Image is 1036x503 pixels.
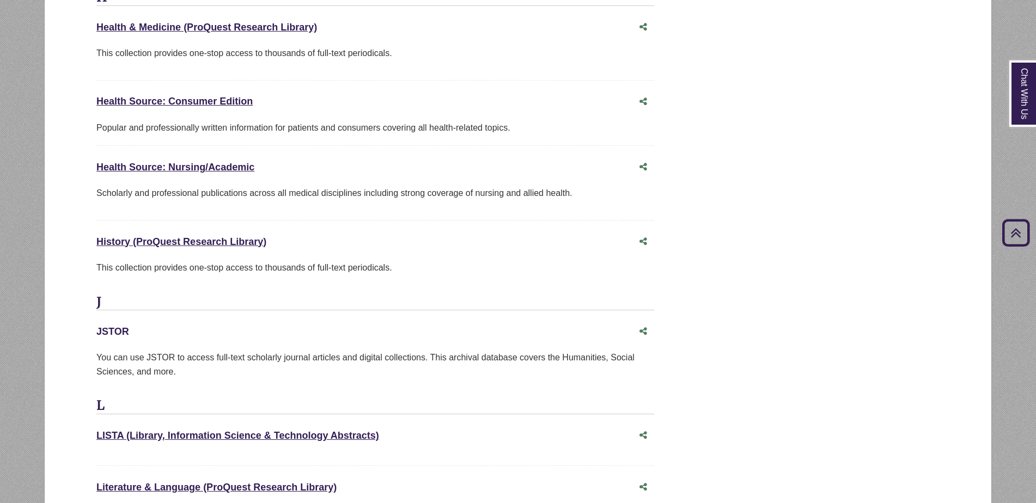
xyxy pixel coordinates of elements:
button: Share this database [632,157,654,177]
button: Share this database [632,17,654,38]
button: Share this database [632,477,654,498]
a: Back to Top [998,225,1033,240]
button: Share this database [632,321,654,342]
h3: J [96,295,654,311]
a: LISTA (Library, Information Science & Technology Abstracts) [96,430,379,441]
a: Health Source: Nursing/Academic [96,162,254,173]
button: Share this database [632,425,654,446]
h3: L [96,398,654,414]
p: This collection provides one-stop access to thousands of full-text periodicals. [96,46,654,60]
a: Literature & Language (ProQuest Research Library) [96,482,337,493]
a: Health Source: Consumer Edition [96,96,253,107]
button: Share this database [632,231,654,252]
p: You can use JSTOR to access full-text scholarly journal articles and digital collections. This ar... [96,351,654,378]
p: Scholarly and professional publications across all medical disciplines including strong coverage ... [96,186,654,200]
a: Health & Medicine (ProQuest Research Library) [96,22,317,33]
a: History (ProQuest Research Library) [96,236,266,247]
a: JSTOR [96,326,129,337]
div: Popular and professionally written information for patients and consumers covering all health-rel... [96,121,654,135]
p: This collection provides one-stop access to thousands of full-text periodicals. [96,261,654,275]
button: Share this database [632,91,654,112]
